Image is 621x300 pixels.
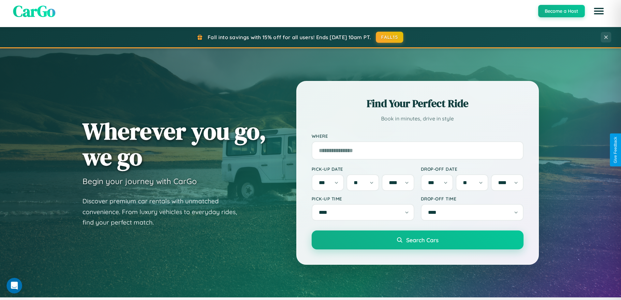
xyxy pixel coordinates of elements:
h1: Wherever you go, we go [82,118,266,170]
button: FALL15 [376,32,403,43]
h2: Find Your Perfect Ride [312,96,524,111]
label: Pick-up Time [312,196,414,201]
h3: Begin your journey with CarGo [82,176,197,186]
button: Open menu [590,2,608,20]
label: Drop-off Date [421,166,524,172]
label: Drop-off Time [421,196,524,201]
button: Become a Host [538,5,585,17]
label: Where [312,133,524,139]
p: Book in minutes, drive in style [312,114,524,123]
label: Pick-up Date [312,166,414,172]
button: Search Cars [312,230,524,249]
iframe: Intercom live chat [7,278,22,293]
span: Fall into savings with 15% off for all users! Ends [DATE] 10am PT. [208,34,371,40]
span: Search Cars [406,236,438,244]
div: Give Feedback [613,137,618,163]
p: Discover premium car rentals with unmatched convenience. From luxury vehicles to everyday rides, ... [82,196,245,228]
span: CarGo [13,0,55,22]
